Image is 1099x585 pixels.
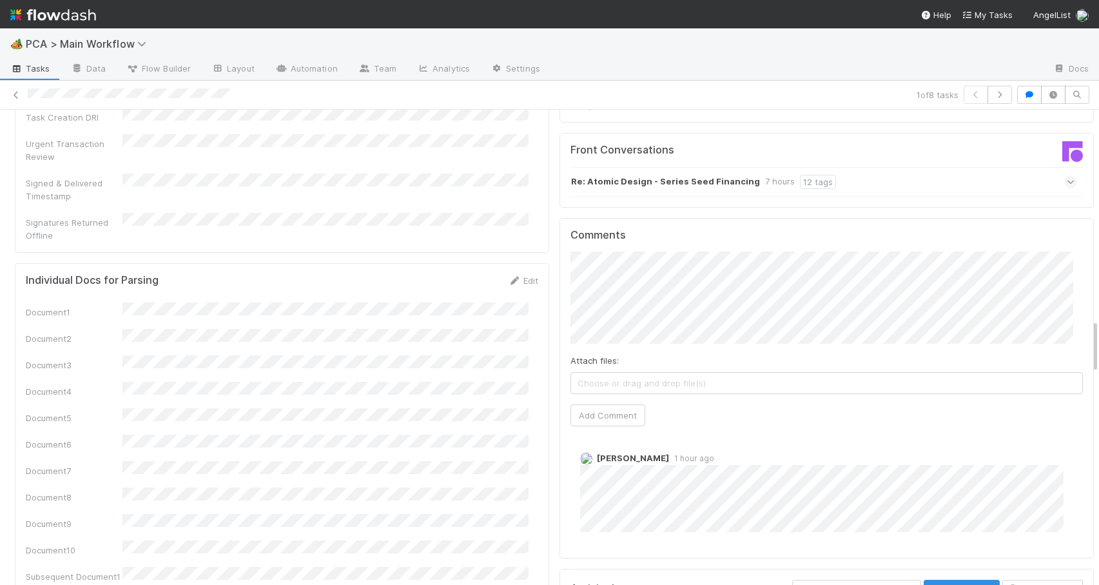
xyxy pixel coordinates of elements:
[265,59,348,80] a: Automation
[480,59,550,80] a: Settings
[26,359,122,372] div: Document3
[348,59,407,80] a: Team
[1076,9,1089,22] img: avatar_dd78c015-5c19-403d-b5d7-976f9c2ba6b3.png
[571,373,1082,393] span: Choose or drag and drop file(s)
[570,404,645,426] button: Add Comment
[10,62,50,75] span: Tasks
[1062,141,1083,162] img: front-logo-b4b721b83371efbadf0a.svg
[26,385,122,398] div: Document4
[26,491,122,504] div: Document8
[962,8,1013,21] a: My Tasks
[1033,10,1071,20] span: AngelList
[10,4,96,26] img: logo-inverted-e16ddd16eac7371096b0.svg
[26,332,122,345] div: Document2
[10,38,23,49] span: 🏕️
[1043,59,1099,80] a: Docs
[26,177,122,203] div: Signed & Delivered Timestamp
[26,216,122,242] div: Signatures Returned Offline
[26,438,122,451] div: Document6
[580,452,593,465] img: avatar_2bce2475-05ee-46d3-9413-d3901f5fa03f.png
[26,111,122,124] div: Task Creation DRI
[571,175,760,189] strong: Re: Atomic Design - Series Seed Financing
[26,570,122,583] div: Subsequent Document1
[570,354,619,367] label: Attach files:
[407,59,480,80] a: Analytics
[917,88,958,101] span: 1 of 8 tasks
[26,306,122,319] div: Document1
[61,59,116,80] a: Data
[920,8,951,21] div: Help
[765,175,795,189] div: 7 hours
[570,144,817,157] h5: Front Conversations
[26,137,122,163] div: Urgent Transaction Review
[669,453,714,463] span: 1 hour ago
[962,10,1013,20] span: My Tasks
[116,59,201,80] a: Flow Builder
[26,544,122,557] div: Document10
[201,59,265,80] a: Layout
[26,274,159,287] h5: Individual Docs for Parsing
[26,411,122,424] div: Document5
[26,37,153,50] span: PCA > Main Workflow
[26,464,122,477] div: Document7
[26,517,122,530] div: Document9
[597,453,669,463] span: [PERSON_NAME]
[570,229,1083,242] h5: Comments
[126,62,191,75] span: Flow Builder
[508,275,538,286] a: Edit
[800,175,836,189] div: 12 tags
